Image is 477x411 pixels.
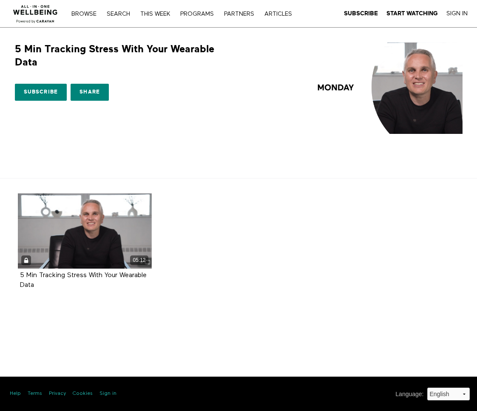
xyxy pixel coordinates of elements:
h1: 5 Min Tracking Stress With Your Wearable Data [15,43,236,69]
img: 5 Min Tracking Stress With Your Wearable Data [300,43,463,134]
a: Subscribe [15,84,67,101]
a: Help [10,390,21,397]
a: ARTICLES [260,11,296,17]
nav: Primary [67,9,296,18]
a: Browse [67,11,101,17]
a: Cookies [73,390,93,397]
a: Privacy [49,390,66,397]
a: THIS WEEK [136,11,174,17]
a: Sign in [99,390,116,397]
a: PARTNERS [220,11,258,17]
a: Start Watching [386,10,438,17]
a: Subscribe [344,10,378,17]
a: 5 Min Tracking Stress With Your Wearable Data 05:12 [18,193,152,269]
a: Sign In [446,10,468,17]
a: Share [71,84,109,101]
label: Language : [395,390,423,399]
div: 05:12 [130,255,148,265]
a: Terms [28,390,42,397]
a: 5 Min Tracking Stress With Your Wearable Data [20,272,147,288]
strong: 5 Min Tracking Stress With Your Wearable Data [20,272,147,289]
a: PROGRAMS [176,11,218,17]
a: Search [102,11,134,17]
